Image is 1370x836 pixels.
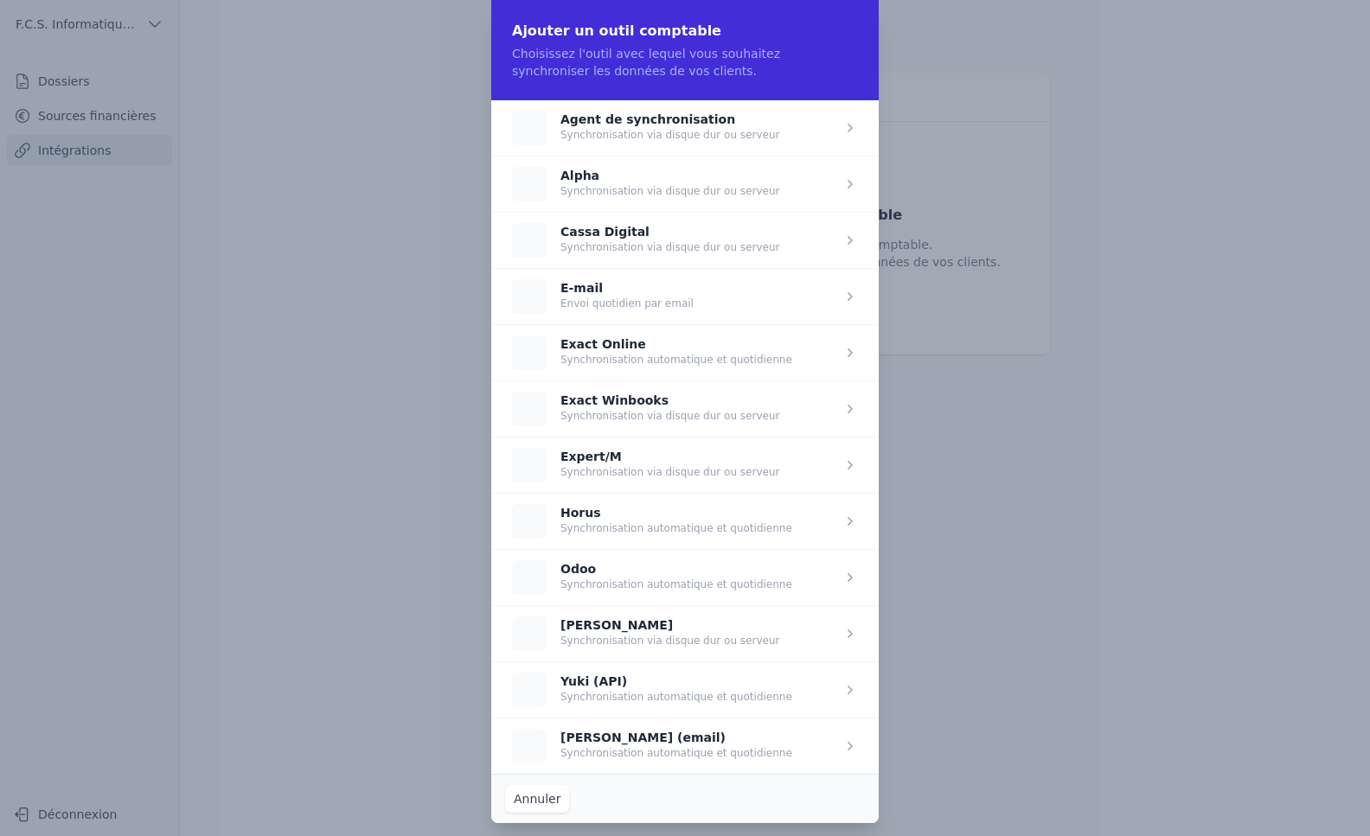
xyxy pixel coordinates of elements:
[560,564,792,574] p: Odoo
[560,170,779,181] p: Alpha
[505,785,569,813] button: Annuler
[512,392,779,426] button: Exact Winbooks Synchronisation via disque dur ou serveur
[512,223,779,258] button: Cassa Digital Synchronisation via disque dur ou serveur
[512,45,858,80] p: Choisissez l'outil avec lequel vous souhaitez synchroniser les données de vos clients.
[512,335,792,370] button: Exact Online Synchronisation automatique et quotidienne
[512,729,792,763] button: [PERSON_NAME] (email) Synchronisation automatique et quotidienne
[512,111,779,145] button: Agent de synchronisation Synchronisation via disque dur ou serveur
[560,451,779,462] p: Expert/M
[560,114,779,124] p: Agent de synchronisation
[560,339,792,349] p: Exact Online
[560,283,694,293] p: E-mail
[512,673,792,707] button: Yuki (API) Synchronisation automatique et quotidienne
[512,167,779,201] button: Alpha Synchronisation via disque dur ou serveur
[560,227,779,237] p: Cassa Digital
[512,279,694,314] button: E-mail Envoi quotidien par email
[512,504,792,539] button: Horus Synchronisation automatique et quotidienne
[512,616,779,651] button: [PERSON_NAME] Synchronisation via disque dur ou serveur
[512,560,792,595] button: Odoo Synchronisation automatique et quotidienne
[560,620,779,630] p: [PERSON_NAME]
[512,21,858,41] h2: Ajouter un outil comptable
[560,676,792,686] p: Yuki (API)
[512,448,779,482] button: Expert/M Synchronisation via disque dur ou serveur
[560,732,792,743] p: [PERSON_NAME] (email)
[560,507,792,518] p: Horus
[560,395,779,405] p: Exact Winbooks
